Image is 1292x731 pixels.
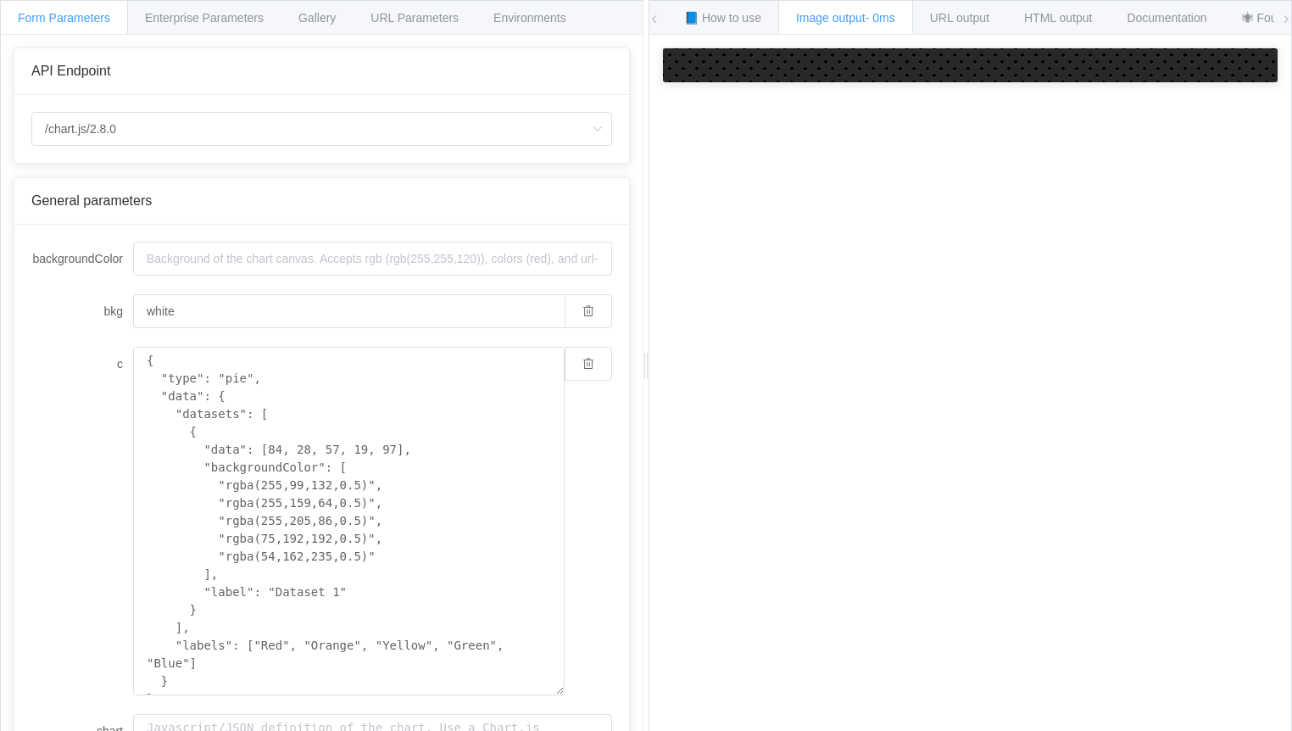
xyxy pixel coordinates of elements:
label: backgroundColor [31,242,133,276]
span: 📘 How to use [684,11,761,25]
span: URL Parameters [370,11,459,25]
input: Select [31,112,612,146]
span: Image output [796,11,895,25]
label: bkg [31,294,133,328]
span: Form Parameters [18,11,110,25]
span: Environments [493,11,566,25]
input: Background of the chart canvas. Accepts rgb (rgb(255,255,120)), colors (red), and url-encoded hex... [133,294,565,328]
span: Documentation [1127,11,1206,25]
span: General parameters [31,193,152,208]
span: URL output [930,11,989,25]
span: HTML output [1024,11,1092,25]
span: API Endpoint [31,64,110,78]
input: Background of the chart canvas. Accepts rgb (rgb(255,255,120)), colors (red), and url-encoded hex... [133,242,612,276]
span: Enterprise Parameters [145,11,264,25]
span: - 0ms [866,11,895,25]
label: c [31,347,133,381]
span: Gallery [298,11,336,25]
